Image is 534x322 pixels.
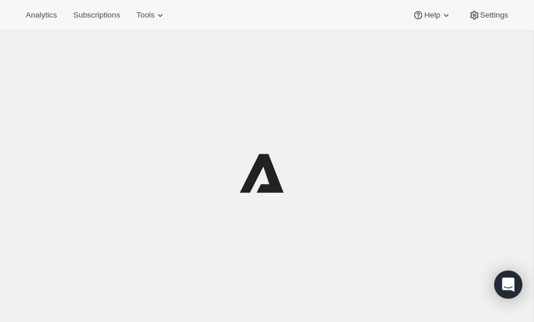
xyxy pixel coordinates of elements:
[480,11,508,20] span: Settings
[424,11,440,20] span: Help
[129,7,173,23] button: Tools
[494,271,522,299] div: Open Intercom Messenger
[66,7,127,23] button: Subscriptions
[136,11,154,20] span: Tools
[405,7,459,23] button: Help
[19,7,64,23] button: Analytics
[26,11,57,20] span: Analytics
[73,11,120,20] span: Subscriptions
[461,7,515,23] button: Settings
